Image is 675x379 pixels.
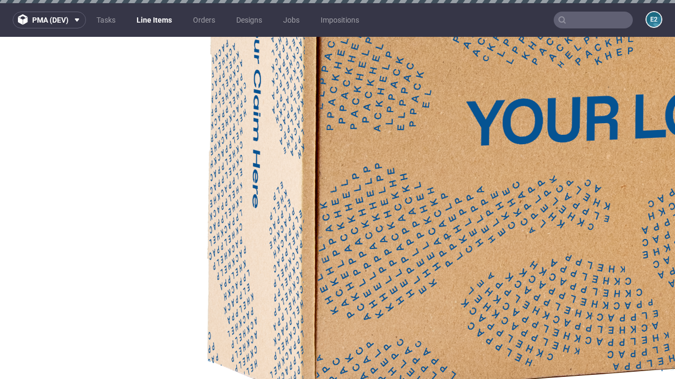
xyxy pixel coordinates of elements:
[314,12,365,28] a: Impositions
[32,16,69,24] span: pma (dev)
[277,12,306,28] a: Jobs
[130,12,178,28] a: Line Items
[230,12,268,28] a: Designs
[90,12,122,28] a: Tasks
[13,12,86,28] button: pma (dev)
[187,12,221,28] a: Orders
[647,12,661,27] figcaption: e2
